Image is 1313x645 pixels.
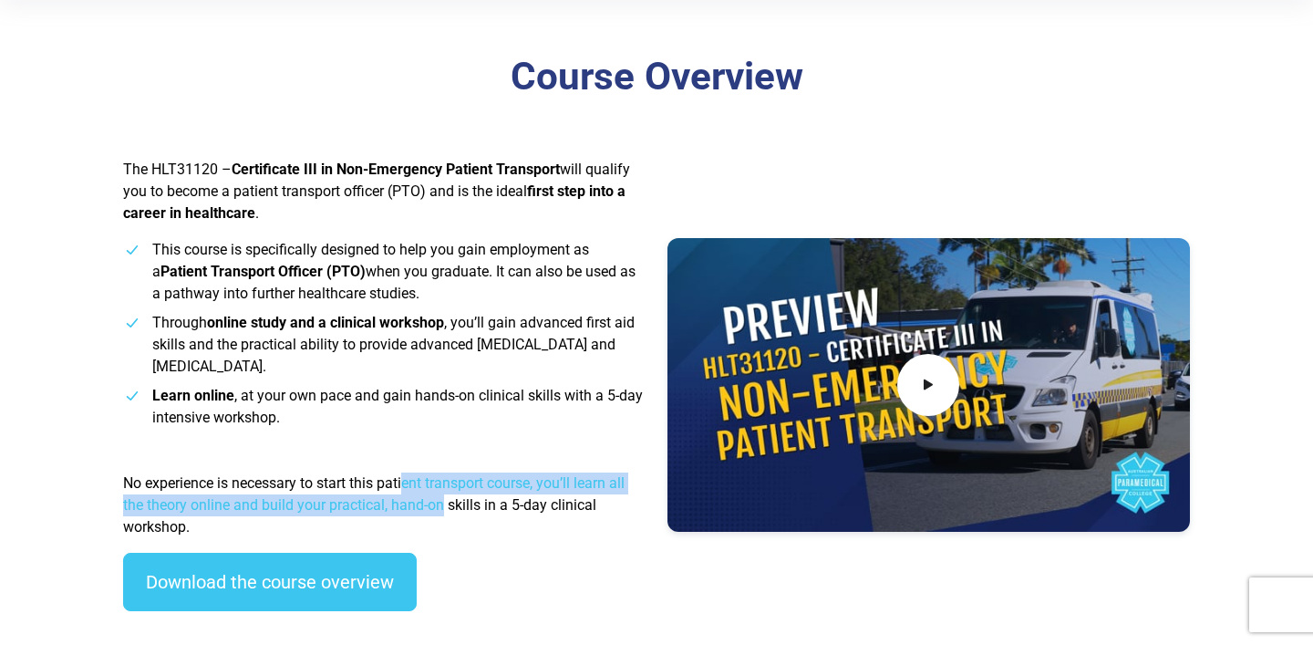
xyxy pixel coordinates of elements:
a: Download the course overview [123,553,417,611]
span: , at your own pace and gain hands-on clinical skills with a 5-day intensive workshop. [152,387,643,426]
h3: Course Overview [123,54,1190,100]
strong: first step into a career in healthcare [123,182,625,222]
strong: Certificate III in Non-Emergency Patient Transport [232,161,560,178]
strong: Learn online [152,387,234,404]
span: The HLT31120 – will qualify you to become a patient transport officer (PTO) and is the ideal . [123,161,630,222]
span: No experience is necessary to start this patient transport course, you’ll learn all the theory on... [123,474,625,536]
strong: online study and a clinical workshop [207,314,444,331]
span: Through , you’ll gain advanced first aid skills and the practical ability to provide advanced [ME... [152,314,635,375]
strong: Patient Transport Officer (PTO) [160,263,366,280]
span: This course is specifically designed to help you gain employment as a when you graduate. It can a... [152,241,636,302]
